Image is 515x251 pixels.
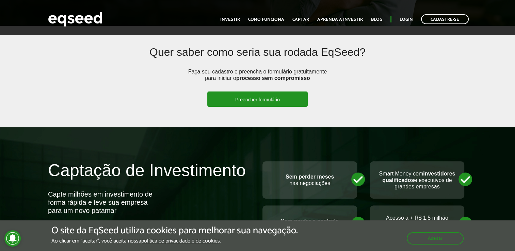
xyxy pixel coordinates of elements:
p: nas negociações [269,173,350,186]
a: política de privacidade e de cookies [141,238,220,244]
h2: Captação de Investimento [48,161,252,190]
p: da sua empresa [269,218,350,231]
strong: processo sem compromisso [236,75,310,81]
a: Blog [371,17,382,22]
p: Faça seu cadastro e preencha o formulário gratuitamente para iniciar o [186,68,329,91]
a: Login [400,17,413,22]
p: Ao clicar em "aceitar", você aceita nossa . [51,238,298,244]
a: Como funciona [248,17,284,22]
button: Aceitar [407,232,464,245]
a: Captar [292,17,309,22]
p: Smart Money com e executivos de grandes empresas [377,170,457,190]
a: Preencher formulário [207,91,308,107]
div: Capte milhões em investimento de forma rápida e leve sua empresa para um novo patamar [48,190,157,215]
a: Cadastre-se [421,14,469,24]
h5: O site da EqSeed utiliza cookies para melhorar sua navegação. [51,225,298,236]
strong: Sem perder meses [286,174,334,180]
a: Investir [220,17,240,22]
p: Acesso a + R$ 1,5 milhão pelo nosso [377,215,457,234]
a: Aprenda a investir [317,17,363,22]
img: EqSeed [48,10,102,28]
h2: Quer saber como seria sua rodada EqSeed? [91,46,424,68]
strong: investidores qualificados [382,171,455,183]
strong: Sem perder o controle [281,218,339,224]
